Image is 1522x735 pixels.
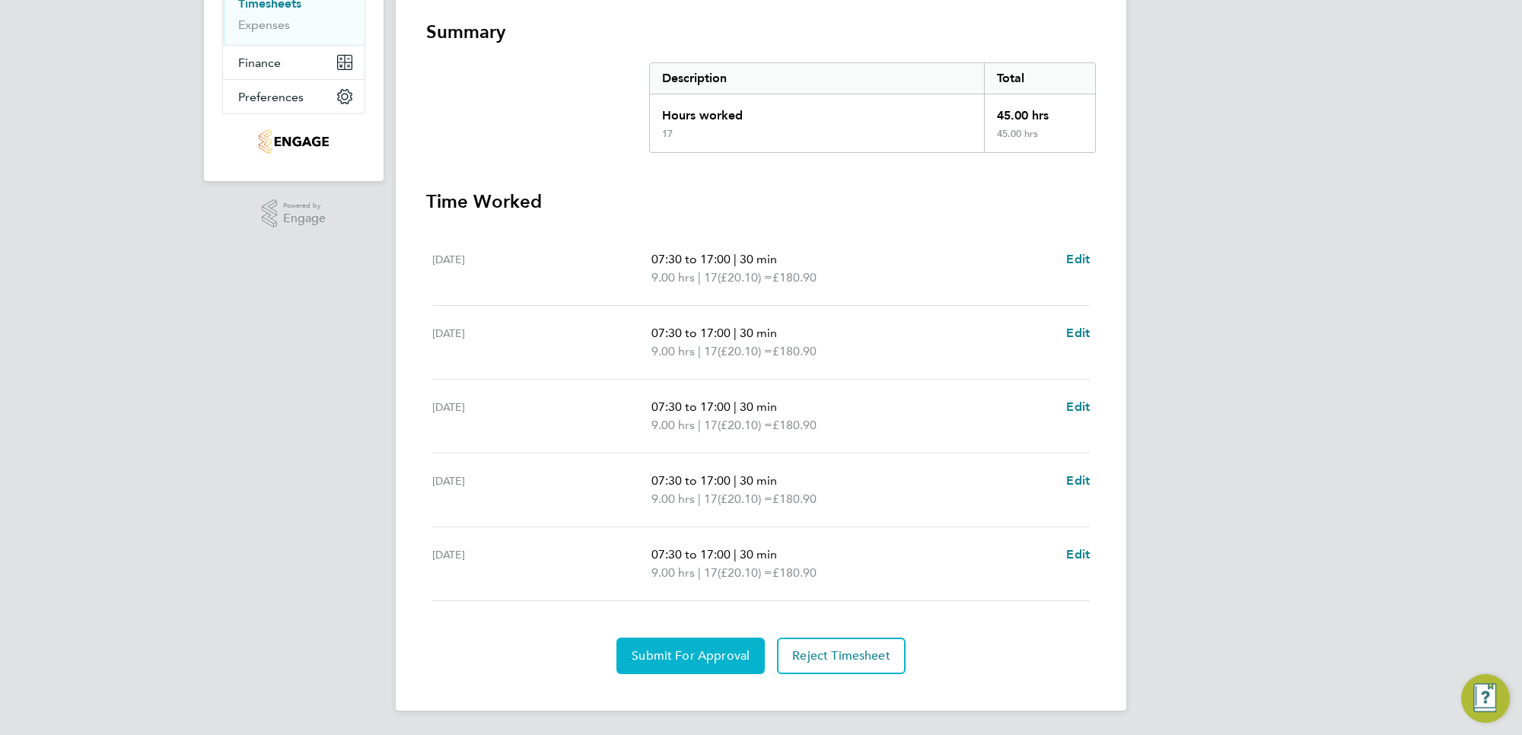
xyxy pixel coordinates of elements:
[223,80,365,113] button: Preferences
[632,648,750,663] span: Submit For Approval
[432,398,651,434] div: [DATE]
[1066,324,1090,342] a: Edit
[651,270,695,285] span: 9.00 hrs
[651,344,695,358] span: 9.00 hrs
[650,94,984,128] div: Hours worked
[1066,326,1090,340] span: Edit
[734,547,737,562] span: |
[651,418,695,432] span: 9.00 hrs
[426,20,1096,674] section: Timesheet
[1066,250,1090,269] a: Edit
[740,473,777,488] span: 30 min
[734,473,737,488] span: |
[740,399,777,414] span: 30 min
[223,46,365,79] button: Finance
[772,492,817,506] span: £180.90
[238,17,290,32] a: Expenses
[651,252,731,266] span: 07:30 to 17:00
[698,270,701,285] span: |
[740,547,777,562] span: 30 min
[432,250,651,287] div: [DATE]
[651,565,695,580] span: 9.00 hrs
[698,344,701,358] span: |
[984,128,1095,152] div: 45.00 hrs
[283,212,326,225] span: Engage
[772,270,817,285] span: £180.90
[262,199,326,228] a: Powered byEngage
[698,418,701,432] span: |
[772,418,817,432] span: £180.90
[432,472,651,508] div: [DATE]
[734,326,737,340] span: |
[1066,546,1090,564] a: Edit
[698,492,701,506] span: |
[734,252,737,266] span: |
[259,129,330,154] img: nowcareers-logo-retina.png
[1066,472,1090,490] a: Edit
[426,189,1096,214] h3: Time Worked
[704,269,718,287] span: 17
[740,252,777,266] span: 30 min
[651,492,695,506] span: 9.00 hrs
[984,63,1095,94] div: Total
[662,128,673,140] div: 17
[283,199,326,212] span: Powered by
[1461,674,1510,723] button: Engage Resource Center
[222,129,365,154] a: Go to home page
[704,342,718,361] span: 17
[792,648,890,663] span: Reject Timesheet
[772,344,817,358] span: £180.90
[704,564,718,582] span: 17
[616,638,765,674] button: Submit For Approval
[772,565,817,580] span: £180.90
[718,565,772,580] span: (£20.10) =
[718,492,772,506] span: (£20.10) =
[1066,398,1090,416] a: Edit
[718,418,772,432] span: (£20.10) =
[704,490,718,508] span: 17
[698,565,701,580] span: |
[1066,547,1090,562] span: Edit
[984,94,1095,128] div: 45.00 hrs
[1066,252,1090,266] span: Edit
[651,547,731,562] span: 07:30 to 17:00
[650,63,984,94] div: Description
[777,638,906,674] button: Reject Timesheet
[432,546,651,582] div: [DATE]
[426,20,1096,44] h3: Summary
[740,326,777,340] span: 30 min
[704,416,718,434] span: 17
[651,399,731,414] span: 07:30 to 17:00
[238,56,281,70] span: Finance
[649,62,1096,153] div: Summary
[238,90,304,104] span: Preferences
[651,473,731,488] span: 07:30 to 17:00
[651,326,731,340] span: 07:30 to 17:00
[432,324,651,361] div: [DATE]
[734,399,737,414] span: |
[1066,399,1090,414] span: Edit
[1066,473,1090,488] span: Edit
[718,344,772,358] span: (£20.10) =
[718,270,772,285] span: (£20.10) =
